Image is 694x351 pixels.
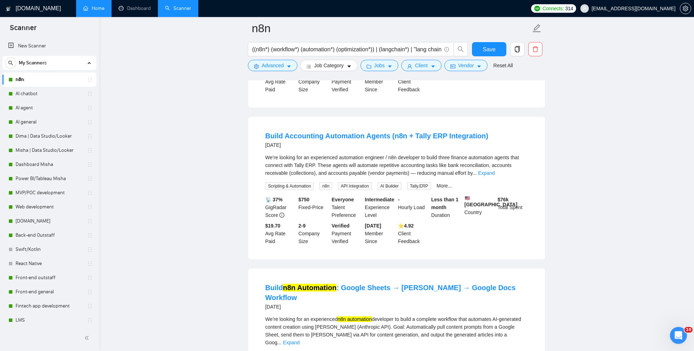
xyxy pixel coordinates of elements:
[478,170,495,176] a: Expand
[16,257,83,271] a: React Native
[454,46,467,52] span: search
[264,70,297,93] div: Avg Rate Paid
[496,196,529,219] div: Total Spent
[463,196,496,219] div: Country
[319,182,332,190] span: n8n
[265,284,516,301] a: Buildn8n Automation: Google Sheets → [PERSON_NAME] → Google Docs Workflow
[16,214,83,228] a: [DOMAIN_NAME]
[87,176,93,182] span: holder
[87,148,93,153] span: holder
[19,56,47,70] span: My Scanners
[298,223,306,229] b: 2-9
[87,190,93,196] span: holder
[528,42,542,56] button: delete
[87,162,93,167] span: holder
[5,61,16,65] span: search
[415,62,428,69] span: Client
[497,197,508,202] b: $ 76k
[454,42,468,56] button: search
[330,222,364,245] div: Payment Verified
[16,285,83,299] a: Front-end general
[16,87,83,101] a: AI chatbot
[8,39,91,53] a: New Scanner
[510,42,524,56] button: copy
[283,340,300,345] a: Expand
[16,73,83,87] a: n8n
[360,60,399,71] button: folderJobscaret-down
[363,222,397,245] div: Member Since
[366,64,371,69] span: folder
[437,183,452,189] a: More...
[252,45,441,54] input: Search Freelance Jobs...
[16,242,83,257] a: Swift/Kotlin
[87,218,93,224] span: holder
[365,223,381,229] b: [DATE]
[431,197,459,210] b: Less than 1 month
[337,316,372,322] mark: n8n automation
[4,23,42,38] span: Scanner
[297,222,330,245] div: Company Size
[365,197,394,202] b: Intermediate
[16,157,83,172] a: Dashboard Misha
[444,60,488,71] button: idcardVendorcaret-down
[265,197,283,202] b: 📡 37%
[465,196,518,207] b: [GEOGRAPHIC_DATA]
[16,143,83,157] a: Misha | Data Studio/Looker
[377,182,402,190] span: AI Builder
[314,62,343,69] span: Job Category
[407,182,431,190] span: Tally.ERP
[472,42,506,56] button: Save
[265,141,488,149] div: [DATE]
[265,154,528,177] div: We’re looking for an experienced automation engineer / n8n developer to build three finance autom...
[347,64,352,69] span: caret-down
[338,182,371,190] span: API Integration
[87,261,93,266] span: holder
[87,317,93,323] span: holder
[87,247,93,252] span: holder
[283,284,336,292] mark: n8n Automation
[407,64,412,69] span: user
[16,101,83,115] a: AI agent
[87,105,93,111] span: holder
[532,24,541,33] span: edit
[306,64,311,69] span: bars
[16,271,83,285] a: Front-end outstaff
[264,222,297,245] div: Avg Rate Paid
[397,70,430,93] div: Client Feedback
[444,47,449,52] span: info-circle
[83,5,104,11] a: homeHome
[87,133,93,139] span: holder
[374,62,385,69] span: Jobs
[684,327,693,333] span: 10
[363,70,397,93] div: Member Since
[493,62,513,69] a: Reset All
[87,303,93,309] span: holder
[483,45,495,54] span: Save
[332,197,354,202] b: Everyone
[670,327,687,344] iframe: Intercom live chat
[6,3,11,15] img: logo
[165,5,191,11] a: searchScanner
[430,196,463,219] div: Duration
[87,119,93,125] span: holder
[254,64,259,69] span: setting
[16,172,83,186] a: Power BI/Tableau Misha
[297,196,330,219] div: Fixed-Price
[477,64,482,69] span: caret-down
[265,182,314,190] span: Scripting & Automation
[542,5,564,12] span: Connects:
[248,60,297,71] button: settingAdvancedcaret-down
[401,60,442,71] button: userClientcaret-down
[565,5,573,12] span: 314
[265,303,528,311] div: [DATE]
[265,315,528,346] div: We’re looking for an experienced developer to build a complete workflow that automates AI-generat...
[398,223,414,229] b: ⭐️ 4.92
[87,204,93,210] span: holder
[87,91,93,97] span: holder
[265,223,280,229] b: $19.70
[330,196,364,219] div: Talent Preference
[2,39,96,53] li: New Scanner
[16,186,83,200] a: MVP/POC development
[277,340,281,345] span: ...
[264,196,297,219] div: GigRadar Score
